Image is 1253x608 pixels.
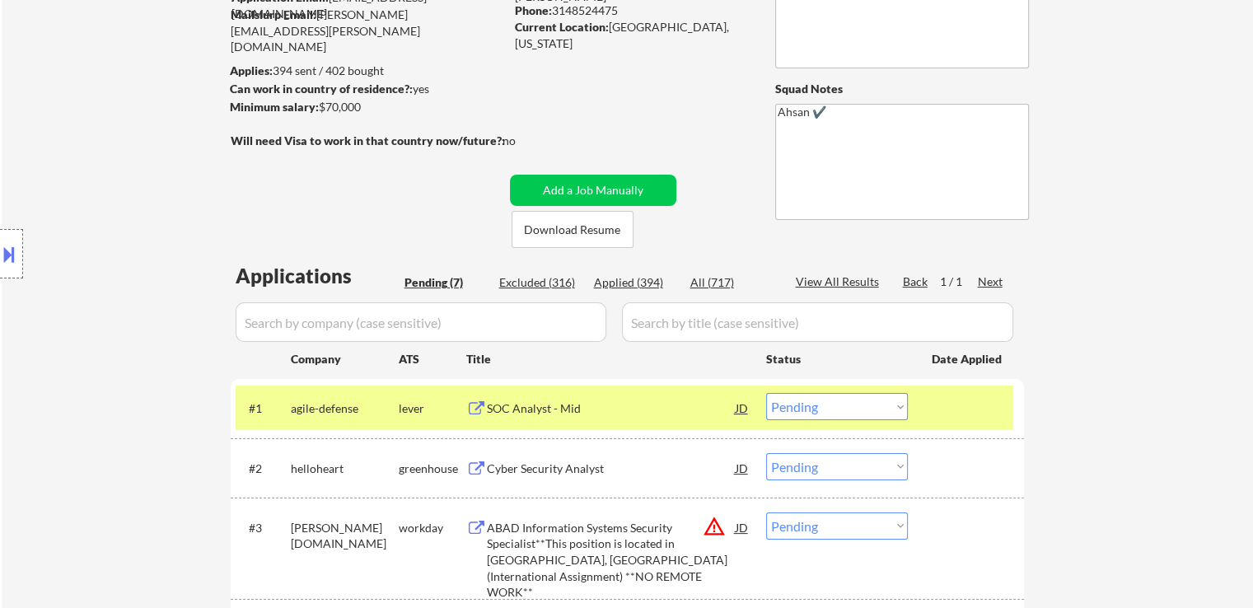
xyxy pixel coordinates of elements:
div: Cyber Security Analyst [487,461,736,477]
div: agile-defense [291,400,399,417]
div: View All Results [796,274,884,290]
div: Date Applied [932,351,1004,367]
div: $70,000 [230,99,504,115]
strong: Applies: [230,63,273,77]
div: 394 sent / 402 bought [230,63,504,79]
div: Applications [236,266,399,286]
div: Title [466,351,750,367]
strong: Minimum salary: [230,100,319,114]
div: Next [978,274,1004,290]
input: Search by company (case sensitive) [236,302,606,342]
div: Back [903,274,929,290]
div: workday [399,520,466,536]
div: #1 [249,400,278,417]
div: 3148524475 [515,2,748,19]
div: Pending (7) [404,274,487,291]
strong: Phone: [515,3,552,17]
div: All (717) [690,274,773,291]
strong: Current Location: [515,20,609,34]
div: no [503,133,549,149]
div: [PERSON_NAME][EMAIL_ADDRESS][PERSON_NAME][DOMAIN_NAME] [231,7,504,55]
div: SOC Analyst - Mid [487,400,736,417]
div: ATS [399,351,466,367]
div: Company [291,351,399,367]
div: greenhouse [399,461,466,477]
div: JD [734,453,750,483]
strong: Mailslurp Email: [231,7,316,21]
div: 1 / 1 [940,274,978,290]
button: warning_amber [703,515,726,538]
div: #2 [249,461,278,477]
button: Add a Job Manually [510,175,676,206]
div: helloheart [291,461,399,477]
div: JD [734,512,750,542]
strong: Will need Visa to work in that country now/future?: [231,133,505,147]
div: Excluded (316) [499,274,582,291]
div: Applied (394) [594,274,676,291]
div: [GEOGRAPHIC_DATA], [US_STATE] [515,19,748,51]
input: Search by title (case sensitive) [622,302,1013,342]
div: yes [230,81,499,97]
div: ABAD Information Systems Security Specialist**This position is located in [GEOGRAPHIC_DATA], [GEO... [487,520,736,601]
strong: Can work in country of residence?: [230,82,413,96]
div: lever [399,400,466,417]
div: Squad Notes [775,81,1029,97]
div: [PERSON_NAME][DOMAIN_NAME] [291,520,399,552]
div: #3 [249,520,278,536]
button: Download Resume [512,211,634,248]
div: Status [766,344,908,373]
div: JD [734,393,750,423]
